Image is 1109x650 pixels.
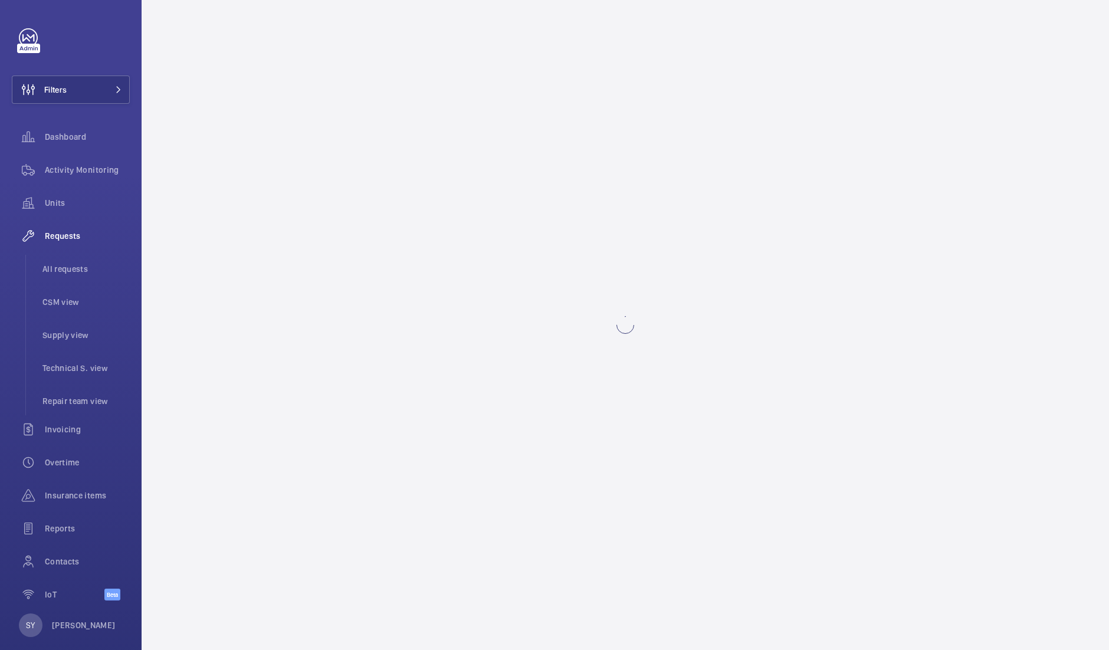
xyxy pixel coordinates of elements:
[45,523,130,534] span: Reports
[42,329,130,341] span: Supply view
[45,164,130,176] span: Activity Monitoring
[45,490,130,501] span: Insurance items
[104,589,120,600] span: Beta
[52,619,116,631] p: [PERSON_NAME]
[26,619,35,631] p: SY
[45,197,130,209] span: Units
[12,75,130,104] button: Filters
[45,457,130,468] span: Overtime
[45,424,130,435] span: Invoicing
[45,556,130,567] span: Contacts
[44,84,67,96] span: Filters
[45,589,104,600] span: IoT
[45,131,130,143] span: Dashboard
[42,296,130,308] span: CSM view
[42,362,130,374] span: Technical S. view
[45,230,130,242] span: Requests
[42,395,130,407] span: Repair team view
[42,263,130,275] span: All requests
